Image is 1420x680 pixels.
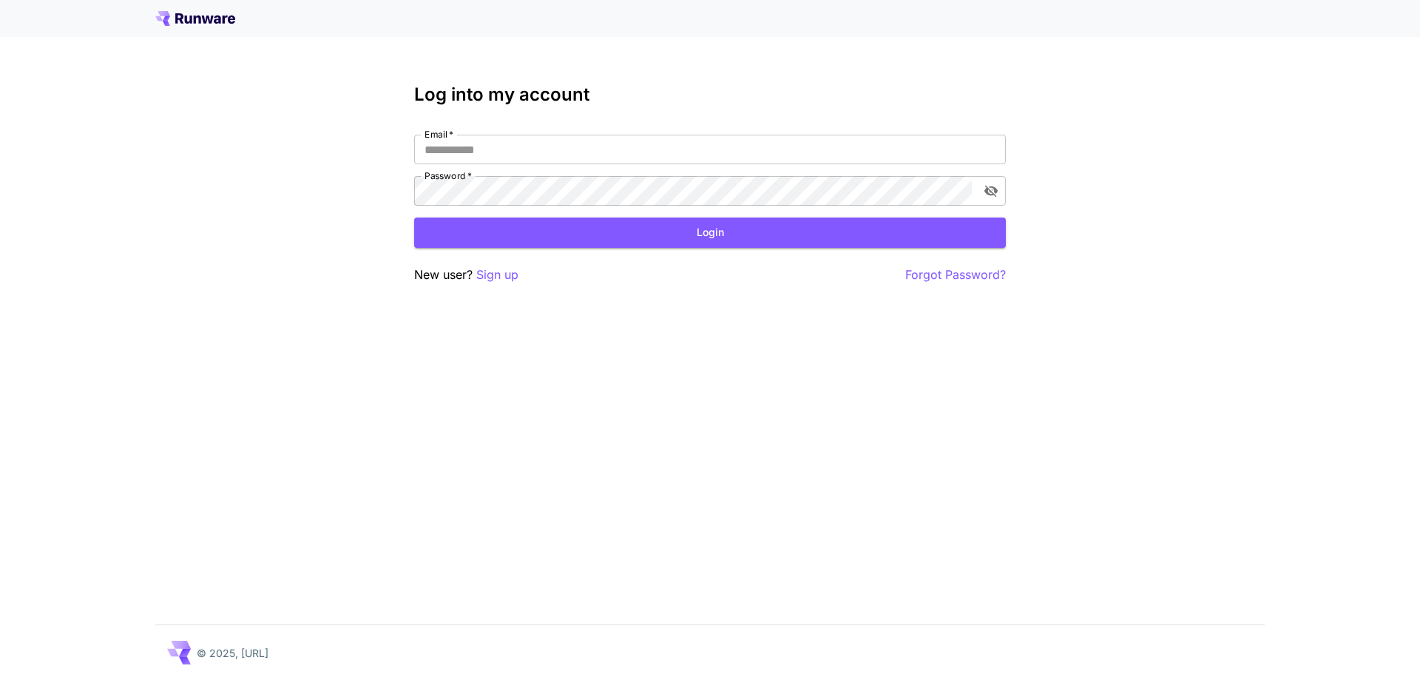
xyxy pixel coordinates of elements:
[425,169,472,182] label: Password
[425,128,453,141] label: Email
[414,218,1006,248] button: Login
[905,266,1006,284] button: Forgot Password?
[476,266,518,284] button: Sign up
[414,84,1006,105] h3: Log into my account
[414,266,518,284] p: New user?
[978,178,1004,204] button: toggle password visibility
[197,645,268,661] p: © 2025, [URL]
